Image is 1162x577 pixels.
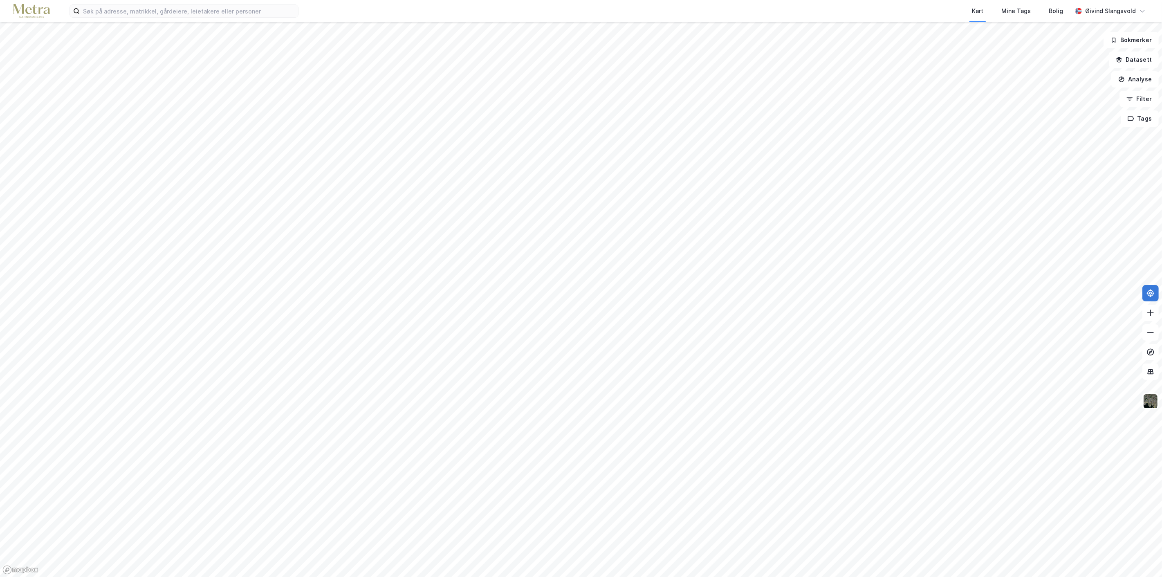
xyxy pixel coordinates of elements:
div: Mine Tags [1001,6,1031,16]
div: Kontrollprogram for chat [1121,538,1162,577]
img: 9k= [1143,393,1158,409]
div: Øivind Slangsvold [1085,6,1136,16]
div: Kart [972,6,983,16]
input: Søk på adresse, matrikkel, gårdeiere, leietakere eller personer [80,5,298,17]
button: Datasett [1109,52,1159,68]
div: Bolig [1049,6,1063,16]
button: Tags [1121,110,1159,127]
button: Analyse [1111,71,1159,88]
img: metra-logo.256734c3b2bbffee19d4.png [13,4,50,18]
button: Filter [1119,91,1159,107]
iframe: Chat Widget [1121,538,1162,577]
a: Mapbox homepage [2,565,38,575]
button: Bokmerker [1104,32,1159,48]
